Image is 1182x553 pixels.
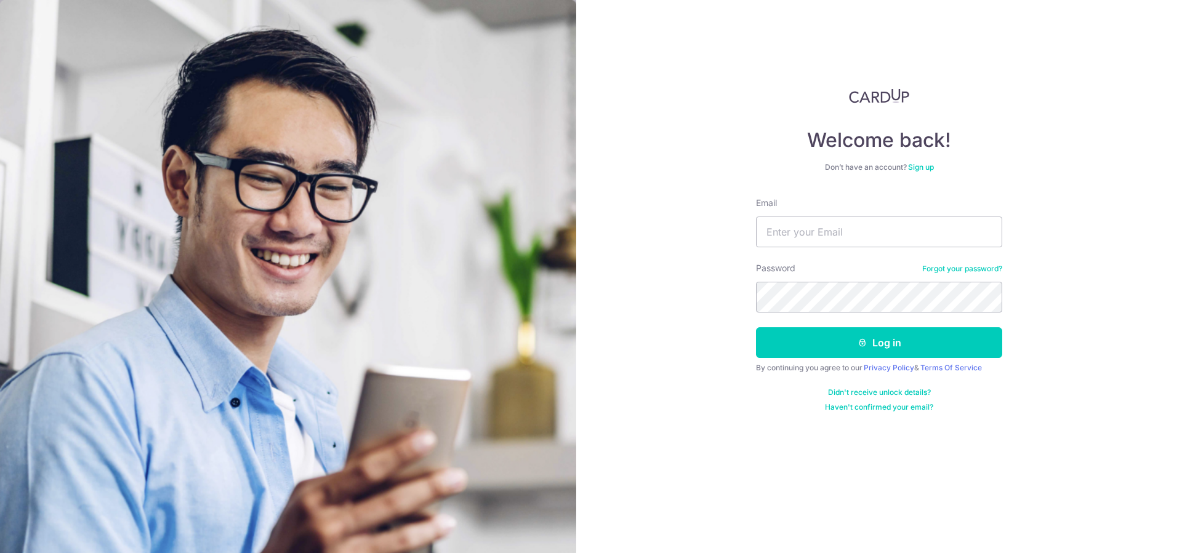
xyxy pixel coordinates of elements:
a: Haven't confirmed your email? [825,402,933,412]
a: Privacy Policy [864,363,914,372]
img: CardUp Logo [849,89,909,103]
input: Enter your Email [756,217,1002,247]
a: Terms Of Service [920,363,982,372]
a: Forgot your password? [922,264,1002,274]
button: Log in [756,327,1002,358]
div: By continuing you agree to our & [756,363,1002,373]
h4: Welcome back! [756,128,1002,153]
a: Didn't receive unlock details? [828,388,931,397]
div: Don’t have an account? [756,162,1002,172]
label: Password [756,262,795,274]
label: Email [756,197,777,209]
a: Sign up [908,162,934,172]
